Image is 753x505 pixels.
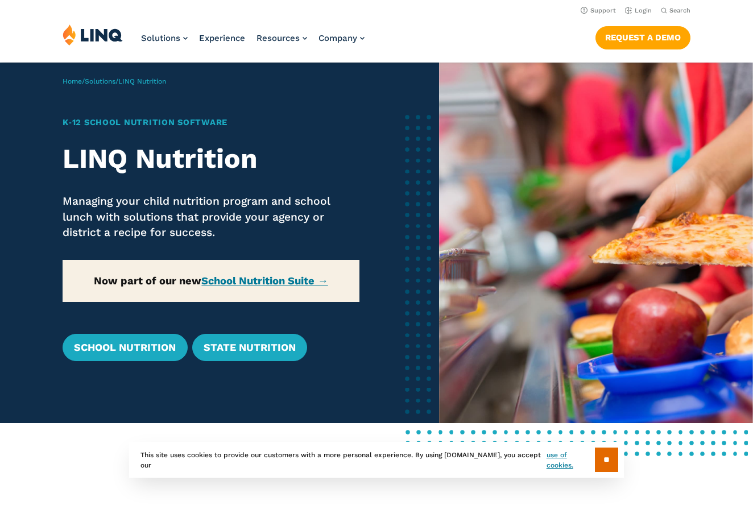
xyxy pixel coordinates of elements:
span: Solutions [141,33,180,43]
span: Search [669,7,690,14]
a: use of cookies. [547,450,595,470]
a: Experience [199,33,245,43]
span: LINQ Nutrition [118,77,166,85]
a: School Nutrition [63,334,187,361]
span: / / [63,77,166,85]
button: Open Search Bar [661,6,690,15]
a: Support [581,7,616,14]
a: Request a Demo [595,26,690,49]
a: Home [63,77,82,85]
nav: Primary Navigation [141,24,365,61]
a: State Nutrition [192,334,307,361]
h1: K‑12 School Nutrition Software [63,116,359,129]
img: LINQ | K‑12 Software [63,24,123,45]
p: Managing your child nutrition program and school lunch with solutions that provide your agency or... [63,193,359,241]
img: Nutrition Overview Banner [439,63,753,423]
strong: LINQ Nutrition [63,143,258,175]
a: Solutions [85,77,115,85]
a: Company [318,33,365,43]
nav: Button Navigation [595,24,690,49]
span: Resources [256,33,300,43]
a: Resources [256,33,307,43]
strong: Now part of our new [94,275,328,287]
span: Company [318,33,357,43]
a: Login [625,7,652,14]
div: This site uses cookies to provide our customers with a more personal experience. By using [DOMAIN... [129,442,624,478]
a: School Nutrition Suite → [201,275,328,287]
a: Solutions [141,33,188,43]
